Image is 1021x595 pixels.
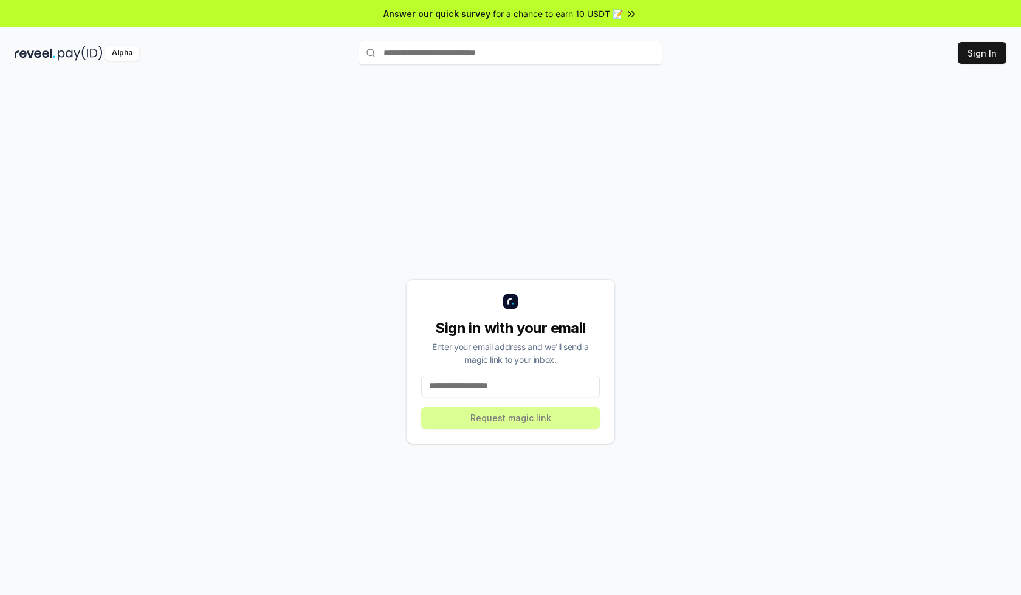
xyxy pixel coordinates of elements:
[421,318,600,338] div: Sign in with your email
[15,46,55,61] img: reveel_dark
[493,7,623,20] span: for a chance to earn 10 USDT 📝
[383,7,490,20] span: Answer our quick survey
[421,340,600,366] div: Enter your email address and we’ll send a magic link to your inbox.
[105,46,139,61] div: Alpha
[958,42,1006,64] button: Sign In
[503,294,518,309] img: logo_small
[58,46,103,61] img: pay_id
